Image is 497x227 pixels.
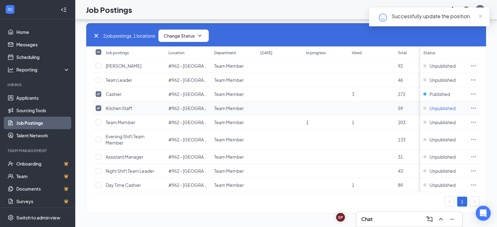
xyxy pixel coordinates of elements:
[430,91,450,97] span: Published
[214,137,244,142] span: Team Member
[214,105,244,111] span: Team Member
[378,13,388,23] svg: HappyFace
[478,14,483,18] span: close
[398,63,403,69] span: 92
[457,197,467,206] a: 1
[352,91,354,97] span: 3
[436,214,446,224] button: ChevronUp
[398,77,403,83] span: 46
[470,77,477,83] svg: Ellipses
[16,182,70,195] a: DocumentsCrown
[306,119,309,125] span: 1
[106,154,143,160] span: Assistant Manager
[164,34,195,38] span: Change Status
[106,63,141,69] span: [PERSON_NAME]
[430,154,456,160] span: Unpublished
[165,59,211,73] td: #962 - West Central (Wichita)
[106,91,122,97] span: Cashier
[352,182,354,188] span: 1
[214,77,244,83] span: Team Member
[395,46,441,59] th: Total
[430,77,456,83] span: Unpublished
[338,215,343,220] div: SP
[392,13,482,20] div: Successfully update the position.
[445,197,455,207] button: left
[430,168,456,174] span: Unpublished
[106,134,145,145] span: Evening Shift Team Member
[16,170,70,182] a: TeamCrown
[214,119,244,125] span: Team Member
[352,119,354,125] span: 1
[16,51,70,63] a: Scheduling
[398,154,403,160] span: 31
[211,129,257,150] td: Team Member
[398,105,403,111] span: 59
[165,101,211,115] td: #962 - West Central (Wichita)
[477,7,483,12] div: BO
[16,38,70,51] a: Messages
[470,168,477,174] svg: Ellipses
[425,214,435,224] button: ComposeMessage
[106,77,132,83] span: Team Leader
[165,150,211,164] td: #962 - West Central (Wichita)
[165,129,211,150] td: #962 - West Central (Wichita)
[214,154,244,160] span: Team Member
[420,46,467,59] th: Status
[168,182,278,188] span: #962 - [GEOGRAPHIC_DATA] ([GEOGRAPHIC_DATA])
[106,119,135,125] span: Team Member
[211,115,257,129] td: Team Member
[168,154,278,160] span: #962 - [GEOGRAPHIC_DATA] ([GEOGRAPHIC_DATA])
[214,91,244,97] span: Team Member
[211,150,257,164] td: Team Member
[106,105,132,111] span: Kitchen Staff
[445,197,455,207] li: Previous Page
[211,178,257,192] td: Team Member
[168,63,278,69] span: #962 - [GEOGRAPHIC_DATA] ([GEOGRAPHIC_DATA])
[168,91,278,97] span: #962 - [GEOGRAPHIC_DATA] ([GEOGRAPHIC_DATA])
[437,215,445,223] svg: ChevronUp
[398,182,403,188] span: 89
[398,168,403,174] span: 43
[473,200,477,203] span: right
[449,6,456,13] svg: Notifications
[8,82,69,87] div: Hiring
[430,119,456,125] span: Unpublished
[214,50,236,55] div: Department
[430,182,456,188] span: Unpublished
[16,157,70,170] a: OnboardingCrown
[165,115,211,129] td: #962 - West Central (Wichita)
[398,137,405,142] span: 133
[349,46,394,59] th: Hired
[211,164,257,178] td: Team Member
[457,197,467,207] li: 1
[8,66,14,73] svg: Analysis
[398,119,405,125] span: 203
[257,46,303,59] th: [DATE]
[106,50,129,55] div: Job postings
[448,200,452,203] span: left
[211,73,257,87] td: Team Member
[165,87,211,101] td: #962 - West Central (Wichita)
[106,182,141,188] span: Day Time Cashier
[16,104,70,117] a: Sourcing Tools
[196,32,204,40] svg: SmallChevronDown
[214,63,244,69] span: Team Member
[470,119,477,125] svg: Ellipses
[103,32,155,39] span: 2 job postings, 1 locations
[16,117,70,129] a: Job Postings
[16,66,70,73] div: Reporting
[476,206,491,221] div: Open Intercom Messenger
[214,168,244,174] span: Team Member
[470,182,477,188] svg: Ellipses
[8,148,69,153] div: Team Management
[447,214,457,224] button: Minimize
[398,91,405,97] span: 272
[214,182,244,188] span: Team Member
[168,168,278,174] span: #962 - [GEOGRAPHIC_DATA] ([GEOGRAPHIC_DATA])
[168,119,278,125] span: #962 - [GEOGRAPHIC_DATA] ([GEOGRAPHIC_DATA])
[430,136,456,143] span: Unpublished
[426,215,433,223] svg: ComposeMessage
[470,197,480,207] li: Next Page
[168,137,278,142] span: #962 - [GEOGRAPHIC_DATA] ([GEOGRAPHIC_DATA])
[165,73,211,87] td: #962 - West Central (Wichita)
